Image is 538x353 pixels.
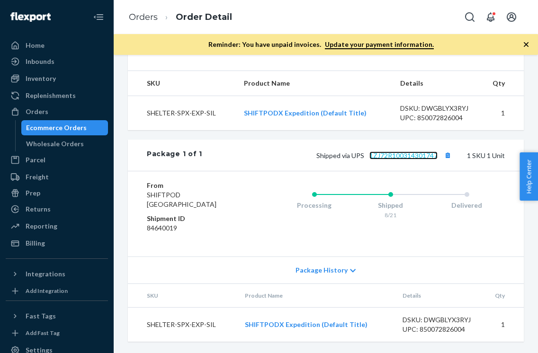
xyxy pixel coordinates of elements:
div: 1 SKU 1 Unit [202,149,505,161]
a: Home [6,38,108,53]
a: Inventory [6,71,108,86]
dt: Shipment ID [147,214,238,223]
dt: From [147,181,238,190]
th: SKU [128,71,236,96]
a: Wholesale Orders [21,136,108,151]
div: Wholesale Orders [26,139,84,149]
a: Freight [6,169,108,185]
p: Reminder: You have unpaid invoices. [208,40,434,49]
div: UPC: 850072826004 [403,325,475,334]
a: Orders [129,12,158,22]
a: Prep [6,185,108,201]
div: DSKU: DWGBLYX3RYJ [403,315,475,325]
div: Returns [26,204,51,214]
div: Reporting [26,221,57,231]
div: Fast Tags [26,311,56,321]
div: Delivered [429,201,505,210]
div: Ecommerce Orders [26,123,87,132]
ol: breadcrumbs [121,3,240,31]
div: Prep [26,188,40,198]
a: SHIFTPODX Expedition (Default Title) [244,109,367,117]
button: Open Search Box [460,8,479,26]
button: Fast Tags [6,309,108,324]
a: Order Detail [176,12,232,22]
div: DSKU: DWGBLYX3RYJ [400,104,472,113]
div: Replenishments [26,91,76,100]
div: Inventory [26,74,56,83]
th: Product Name [237,284,395,308]
div: Home [26,41,45,50]
a: Billing [6,236,108,251]
img: Flexport logo [10,12,51,22]
th: Qty [480,71,524,96]
a: Reporting [6,219,108,234]
a: Replenishments [6,88,108,103]
div: Freight [26,172,49,182]
td: SHELTER-SPX-EXP-SIL [128,308,237,342]
div: UPC: 850072826004 [400,113,472,123]
button: Integrations [6,266,108,282]
div: Processing [276,201,352,210]
td: SHELTER-SPX-EXP-SIL [128,96,236,131]
th: Product Name [236,71,393,96]
dd: 84640019 [147,223,238,233]
th: Details [393,71,480,96]
a: Returns [6,202,108,217]
div: Inbounds [26,57,54,66]
span: Shipped via UPS [316,151,454,159]
a: Update your payment information. [325,40,434,49]
td: 1 [482,308,524,342]
a: Parcel [6,152,108,168]
td: 1 [480,96,524,131]
div: Package 1 of 1 [147,149,202,161]
a: Add Integration [6,285,108,297]
div: Billing [26,238,45,248]
button: Help Center [520,152,538,201]
a: Add Fast Tag [6,327,108,339]
th: Qty [482,284,524,308]
div: 8/21 [352,211,429,219]
button: Open account menu [502,8,521,26]
div: Add Integration [26,287,68,295]
button: Copy tracking number [441,149,454,161]
th: SKU [128,284,237,308]
div: Add Fast Tag [26,329,60,337]
div: Parcel [26,155,45,165]
div: Integrations [26,269,65,279]
th: Details [395,284,482,308]
div: Orders [26,107,48,116]
a: SHIFTPODX Expedition (Default Title) [245,320,368,328]
a: Ecommerce Orders [21,120,108,135]
a: Orders [6,104,108,119]
a: 1ZJ72R100314301747 [369,151,438,159]
button: Close Navigation [89,8,108,26]
div: Shipped [352,201,429,210]
a: Inbounds [6,54,108,69]
span: SHIFTPOD [GEOGRAPHIC_DATA] [147,191,216,208]
span: Package History [296,265,348,275]
button: Open notifications [481,8,500,26]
